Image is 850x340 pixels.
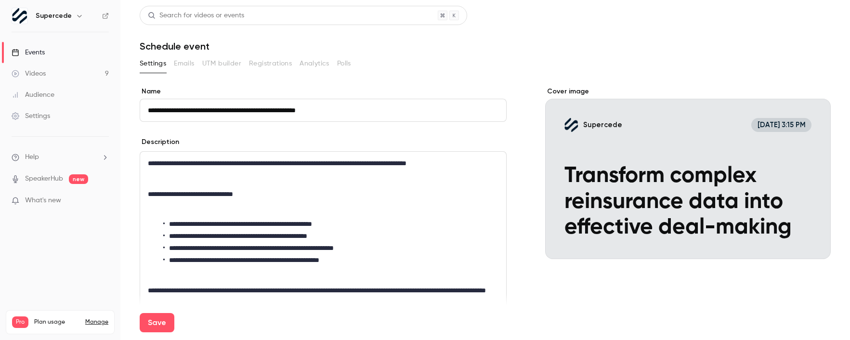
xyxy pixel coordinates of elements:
[97,196,109,205] iframe: Noticeable Trigger
[140,40,831,52] h1: Schedule event
[202,59,241,69] span: UTM builder
[34,318,79,326] span: Plan usage
[69,174,88,184] span: new
[174,59,194,69] span: Emails
[85,318,108,326] a: Manage
[140,313,174,332] button: Save
[545,87,831,259] section: Cover image
[148,11,244,21] div: Search for videos or events
[25,174,63,184] a: SpeakerHub
[36,11,72,21] h6: Supercede
[25,196,61,206] span: What's new
[545,87,831,96] label: Cover image
[12,48,45,57] div: Events
[249,59,292,69] span: Registrations
[140,137,179,147] label: Description
[12,316,28,328] span: Pro
[25,152,39,162] span: Help
[140,87,507,96] label: Name
[12,69,46,78] div: Videos
[337,59,351,69] span: Polls
[12,111,50,121] div: Settings
[12,152,109,162] li: help-dropdown-opener
[12,8,27,24] img: Supercede
[300,59,329,69] span: Analytics
[12,90,54,100] div: Audience
[140,56,166,71] button: Settings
